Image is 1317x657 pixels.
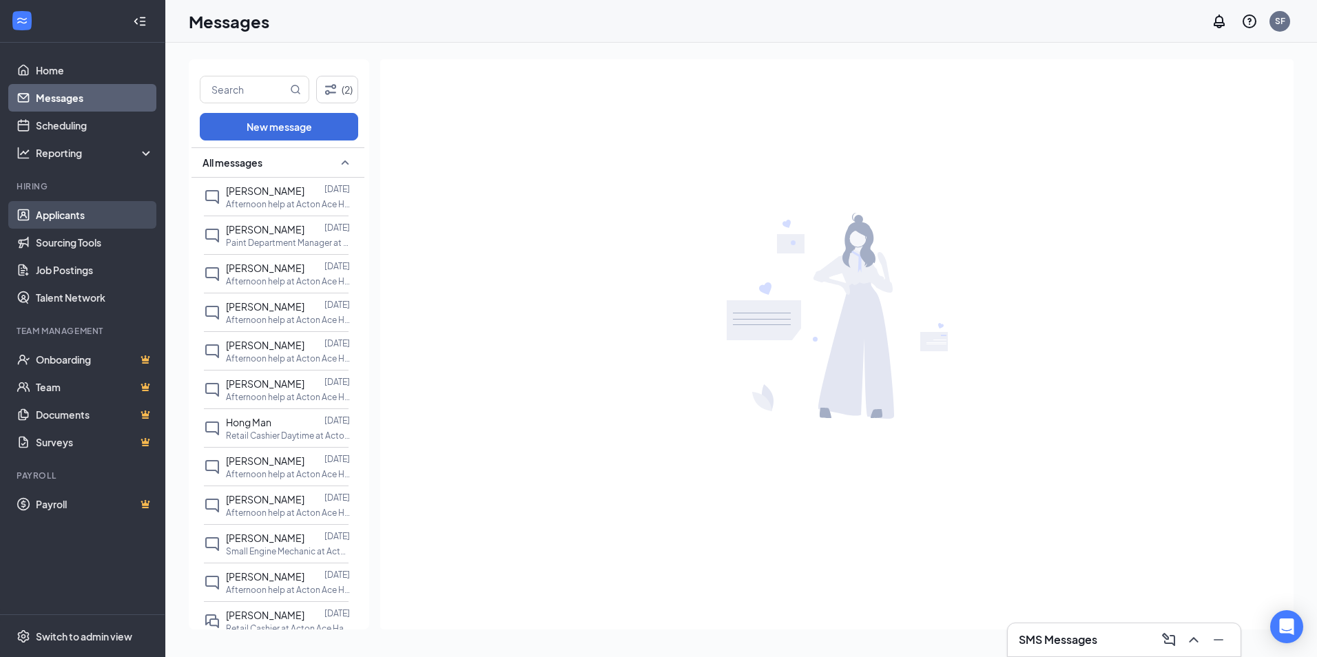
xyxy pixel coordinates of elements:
[226,570,304,583] span: [PERSON_NAME]
[324,376,350,388] p: [DATE]
[226,391,350,403] p: Afternoon help at Acton Ace Hardware
[36,229,154,256] a: Sourcing Tools
[36,112,154,139] a: Scheduling
[226,584,350,596] p: Afternoon help at Acton Ace Hardware
[17,325,151,337] div: Team Management
[226,545,350,557] p: Small Engine Mechanic at Acton Ace Hardware
[204,420,220,437] svg: ChatInactive
[226,353,350,364] p: Afternoon help at Acton Ace Hardware
[1275,15,1285,27] div: SF
[324,415,350,426] p: [DATE]
[226,262,304,274] span: [PERSON_NAME]
[36,256,154,284] a: Job Postings
[36,428,154,456] a: SurveysCrown
[226,300,304,313] span: [PERSON_NAME]
[1207,629,1230,651] button: Minimize
[226,275,350,287] p: Afternoon help at Acton Ace Hardware
[324,569,350,581] p: [DATE]
[1241,13,1258,30] svg: QuestionInfo
[1019,632,1097,647] h3: SMS Messages
[204,459,220,475] svg: ChatInactive
[226,468,350,480] p: Afternoon help at Acton Ace Hardware
[290,84,301,95] svg: MagnifyingGlass
[226,198,350,210] p: Afternoon help at Acton Ace Hardware
[36,490,154,518] a: PayrollCrown
[324,530,350,542] p: [DATE]
[200,113,358,140] button: New message
[17,470,151,481] div: Payroll
[204,227,220,244] svg: ChatInactive
[36,373,154,401] a: TeamCrown
[226,609,304,621] span: [PERSON_NAME]
[324,453,350,465] p: [DATE]
[1185,632,1202,648] svg: ChevronUp
[324,183,350,195] p: [DATE]
[324,337,350,349] p: [DATE]
[226,416,271,428] span: Hong Man
[226,223,304,236] span: [PERSON_NAME]
[189,10,269,33] h1: Messages
[226,507,350,519] p: Afternoon help at Acton Ace Hardware
[36,346,154,373] a: OnboardingCrown
[324,222,350,233] p: [DATE]
[316,76,358,103] button: Filter (2)
[17,629,30,643] svg: Settings
[204,343,220,359] svg: ChatInactive
[36,284,154,311] a: Talent Network
[204,613,220,629] svg: DoubleChat
[36,201,154,229] a: Applicants
[204,497,220,514] svg: ChatInactive
[226,377,304,390] span: [PERSON_NAME]
[204,304,220,321] svg: ChatInactive
[226,532,304,544] span: [PERSON_NAME]
[324,607,350,619] p: [DATE]
[36,401,154,428] a: DocumentsCrown
[204,189,220,205] svg: ChatInactive
[17,146,30,160] svg: Analysis
[200,76,287,103] input: Search
[1211,13,1227,30] svg: Notifications
[36,146,154,160] div: Reporting
[1270,610,1303,643] div: Open Intercom Messenger
[133,14,147,28] svg: Collapse
[36,56,154,84] a: Home
[36,629,132,643] div: Switch to admin view
[324,260,350,272] p: [DATE]
[1161,632,1177,648] svg: ComposeMessage
[204,382,220,398] svg: ChatInactive
[226,314,350,326] p: Afternoon help at Acton Ace Hardware
[1158,629,1180,651] button: ComposeMessage
[15,14,29,28] svg: WorkstreamLogo
[204,266,220,282] svg: ChatInactive
[226,339,304,351] span: [PERSON_NAME]
[203,156,262,169] span: All messages
[204,574,220,591] svg: ChatInactive
[226,623,350,634] p: Retail Cashier at Acton Ace Hardware
[337,154,353,171] svg: SmallChevronUp
[226,237,350,249] p: Paint Department Manager at Acton Ace Hardware
[324,299,350,311] p: [DATE]
[1183,629,1205,651] button: ChevronUp
[226,455,304,467] span: [PERSON_NAME]
[226,493,304,505] span: [PERSON_NAME]
[36,84,154,112] a: Messages
[1210,632,1227,648] svg: Minimize
[324,492,350,503] p: [DATE]
[17,180,151,192] div: Hiring
[322,81,339,98] svg: Filter
[226,430,350,441] p: Retail Cashier Daytime at Acton Ace Hardware
[226,185,304,197] span: [PERSON_NAME]
[204,536,220,552] svg: ChatInactive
